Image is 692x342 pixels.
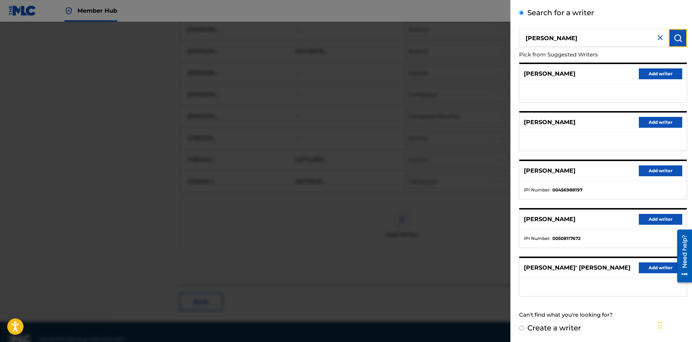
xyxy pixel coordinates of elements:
[656,307,692,342] iframe: Chat Widget
[519,29,669,47] input: Search writer's name or IPI Number
[656,33,665,42] img: close
[524,235,551,242] span: IPI Number :
[524,166,576,175] p: [PERSON_NAME]
[519,47,646,63] p: Pick from Suggested Writers
[552,235,581,242] strong: 00508117672
[552,187,582,193] strong: 00456988197
[639,68,682,79] button: Add writer
[519,307,687,323] div: Can't find what you're looking for?
[639,214,682,225] button: Add writer
[674,34,682,42] img: Search Works
[658,314,662,336] div: Drag
[524,187,551,193] span: IPI Number :
[77,7,117,15] span: Member Hub
[9,5,37,16] img: MLC Logo
[524,263,631,272] p: [PERSON_NAME]' [PERSON_NAME]
[639,165,682,176] button: Add writer
[524,69,576,78] p: [PERSON_NAME]
[639,262,682,273] button: Add writer
[672,227,692,285] iframe: Resource Center
[527,324,581,332] label: Create a writer
[524,215,576,224] p: [PERSON_NAME]
[64,7,73,15] img: Top Rightsholder
[524,118,576,127] p: [PERSON_NAME]
[639,117,682,128] button: Add writer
